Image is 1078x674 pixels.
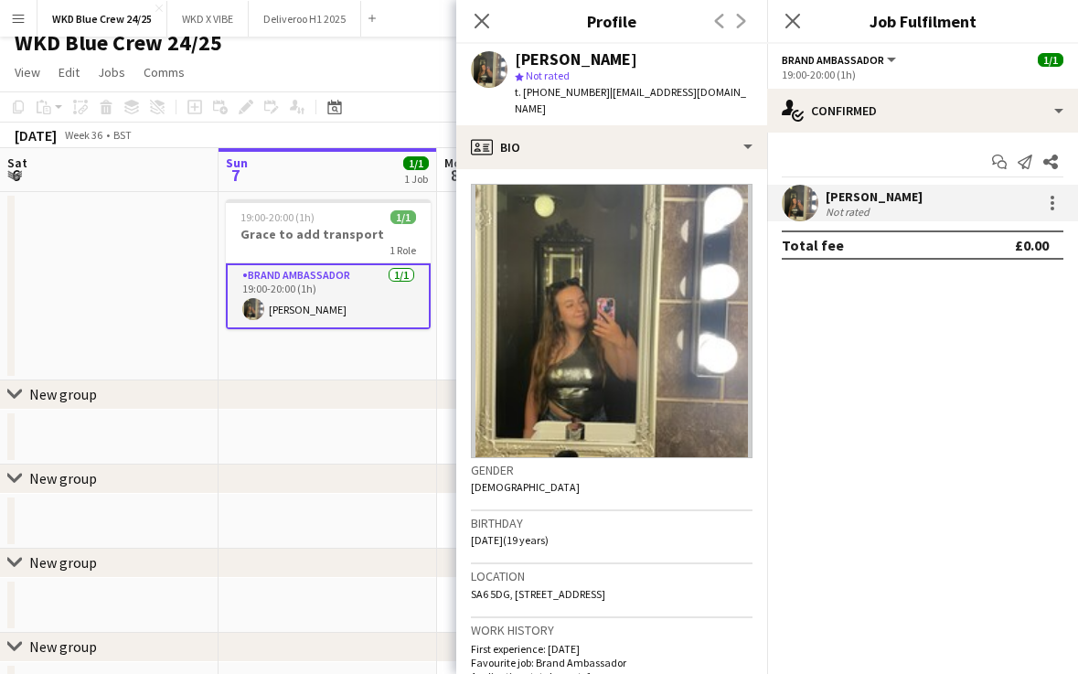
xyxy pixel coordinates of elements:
[782,53,899,67] button: Brand Ambassador
[471,656,752,669] p: Favourite job: Brand Ambassador
[29,469,97,487] div: New group
[51,60,87,84] a: Edit
[471,533,549,547] span: [DATE] (19 years)
[226,226,431,242] h3: Grace to add transport
[1038,53,1063,67] span: 1/1
[515,51,637,68] div: [PERSON_NAME]
[471,642,752,656] p: First experience: [DATE]
[7,155,27,171] span: Sat
[471,184,752,458] img: Crew avatar or photo
[226,155,248,171] span: Sun
[456,125,767,169] div: Bio
[444,155,468,171] span: Mon
[15,126,57,144] div: [DATE]
[403,156,429,170] span: 1/1
[136,60,192,84] a: Comms
[404,172,428,186] div: 1 Job
[782,53,884,67] span: Brand Ambassador
[15,29,222,57] h1: WKD Blue Crew 24/25
[390,243,416,257] span: 1 Role
[471,480,580,494] span: [DEMOGRAPHIC_DATA]
[144,64,185,80] span: Comms
[471,462,752,478] h3: Gender
[37,1,167,37] button: WKD Blue Crew 24/25
[782,68,1063,81] div: 19:00-20:00 (1h)
[29,553,97,572] div: New group
[91,60,133,84] a: Jobs
[29,637,97,656] div: New group
[249,1,361,37] button: Deliveroo H1 2025
[826,205,873,219] div: Not rated
[113,128,132,142] div: BST
[767,9,1078,33] h3: Job Fulfilment
[442,165,468,186] span: 8
[471,515,752,531] h3: Birthday
[98,64,125,80] span: Jobs
[471,587,605,601] span: SA6 5DG, [STREET_ADDRESS]
[7,60,48,84] a: View
[226,199,431,329] app-job-card: 19:00-20:00 (1h)1/1Grace to add transport1 RoleBrand Ambassador1/119:00-20:00 (1h)[PERSON_NAME]
[60,128,106,142] span: Week 36
[515,85,746,115] span: | [EMAIL_ADDRESS][DOMAIN_NAME]
[515,85,610,99] span: t. [PHONE_NUMBER]
[471,622,752,638] h3: Work history
[5,165,27,186] span: 6
[29,385,97,403] div: New group
[767,89,1078,133] div: Confirmed
[15,64,40,80] span: View
[167,1,249,37] button: WKD X VIBE
[59,64,80,80] span: Edit
[526,69,570,82] span: Not rated
[390,210,416,224] span: 1/1
[240,210,315,224] span: 19:00-20:00 (1h)
[456,9,767,33] h3: Profile
[782,236,844,254] div: Total fee
[471,568,752,584] h3: Location
[226,263,431,329] app-card-role: Brand Ambassador1/119:00-20:00 (1h)[PERSON_NAME]
[1015,236,1049,254] div: £0.00
[826,188,923,205] div: [PERSON_NAME]
[223,165,248,186] span: 7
